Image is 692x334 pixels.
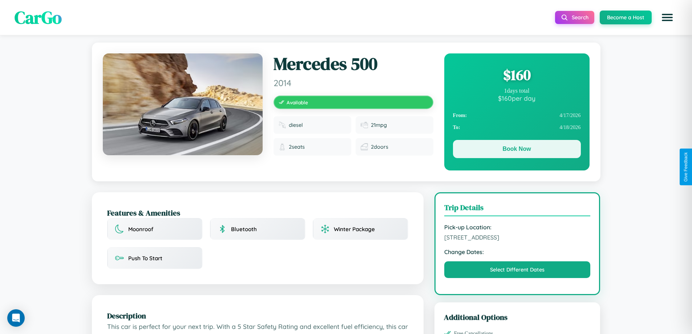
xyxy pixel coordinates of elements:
[128,255,162,262] span: Push To Start
[444,261,591,278] button: Select Different Dates
[555,11,594,24] button: Search
[107,208,408,218] h2: Features & Amenities
[334,226,375,233] span: Winter Package
[287,99,308,105] span: Available
[453,140,581,158] button: Book Now
[444,224,591,231] strong: Pick-up Location:
[231,226,257,233] span: Bluetooth
[371,144,388,150] span: 2 doors
[361,121,368,129] img: Fuel efficiency
[7,309,25,327] div: Open Intercom Messenger
[657,7,677,28] button: Open menu
[361,143,368,150] img: Doors
[103,53,263,155] img: Mercedes 500 2014
[572,14,588,21] span: Search
[15,5,62,29] span: CarGo
[453,109,581,121] div: 4 / 17 / 2026
[444,312,591,322] h3: Additional Options
[444,248,591,255] strong: Change Dates:
[289,144,305,150] span: 2 seats
[453,121,581,133] div: 4 / 18 / 2026
[279,143,286,150] img: Seats
[274,53,433,75] h1: Mercedes 500
[453,94,581,102] div: $ 160 per day
[444,202,591,216] h3: Trip Details
[289,122,303,128] span: diesel
[453,65,581,85] div: $ 160
[107,310,408,321] h2: Description
[453,88,581,94] div: 1 days total
[444,234,591,241] span: [STREET_ADDRESS]
[453,124,460,130] strong: To:
[128,226,153,233] span: Moonroof
[453,112,467,118] strong: From:
[279,121,286,129] img: Fuel type
[274,77,433,88] span: 2014
[371,122,387,128] span: 21 mpg
[683,152,688,182] div: Give Feedback
[600,11,652,24] button: Become a Host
